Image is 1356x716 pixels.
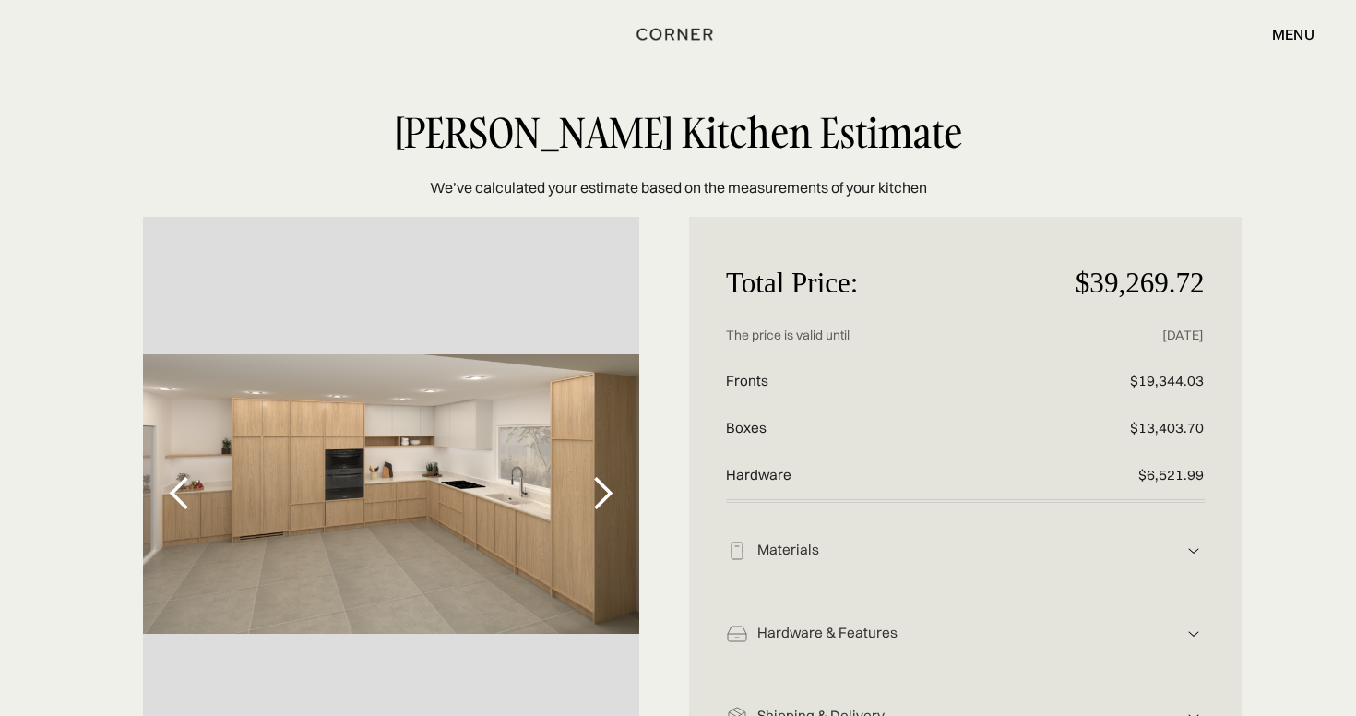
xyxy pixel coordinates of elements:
div: menu [1254,18,1314,50]
p: $19,344.03 [1045,358,1205,405]
p: Fronts [726,358,1045,405]
div: menu [1272,27,1314,42]
p: We’ve calculated your estimate based on the measurements of your kitchen [430,176,927,198]
p: Total Price: [726,254,1045,313]
p: $6,521.99 [1045,452,1205,499]
div: Hardware & Features [748,624,1183,643]
p: The price is valid until [726,313,1045,358]
p: $13,403.70 [1045,405,1205,452]
div: Materials [748,541,1183,560]
p: $39,269.72 [1045,254,1205,313]
p: [DATE] [1045,313,1205,358]
p: Boxes [726,405,1045,452]
a: home [624,22,732,46]
div: [PERSON_NAME] Kitchen Estimate [345,111,1012,154]
p: Hardware [726,452,1045,499]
